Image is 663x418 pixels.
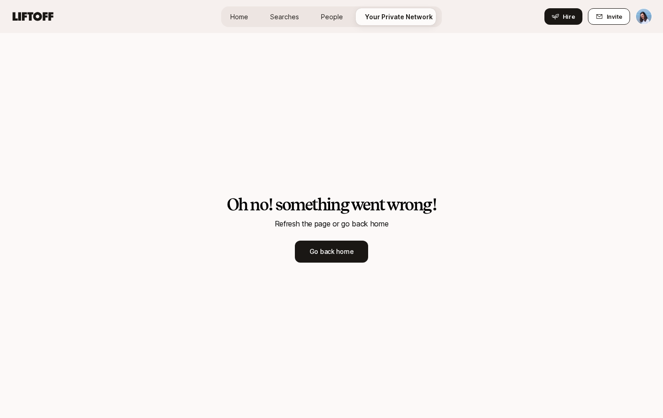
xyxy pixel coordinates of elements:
[230,12,248,22] span: Home
[227,196,436,214] h2: Oh no! something went wrong!
[314,8,350,25] a: People
[607,12,622,21] span: Invite
[358,8,440,25] a: Your Private Network
[563,12,575,21] span: Hire
[544,8,582,25] button: Hire
[321,12,343,22] span: People
[270,12,299,22] span: Searches
[295,241,369,263] a: Go back home
[275,218,389,230] p: Refresh the page or go back home
[263,8,306,25] a: Searches
[636,8,652,25] button: Dan Tase
[636,9,652,24] img: Dan Tase
[223,8,255,25] a: Home
[365,12,433,22] span: Your Private Network
[588,8,630,25] button: Invite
